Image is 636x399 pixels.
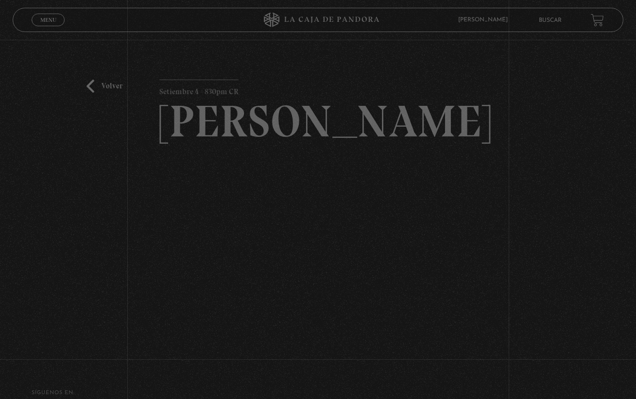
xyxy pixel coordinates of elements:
[159,158,477,337] iframe: Dailymotion video player – MARIA GABRIELA PROGRAMA
[539,17,562,23] a: Buscar
[40,17,56,23] span: Menu
[453,17,517,23] span: [PERSON_NAME]
[86,80,122,93] a: Volver
[159,80,239,99] p: Setiembre 4 - 830pm CR
[591,14,604,27] a: View your shopping cart
[159,99,477,144] h2: [PERSON_NAME]
[32,390,604,396] h4: SÍguenos en:
[37,25,60,32] span: Cerrar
